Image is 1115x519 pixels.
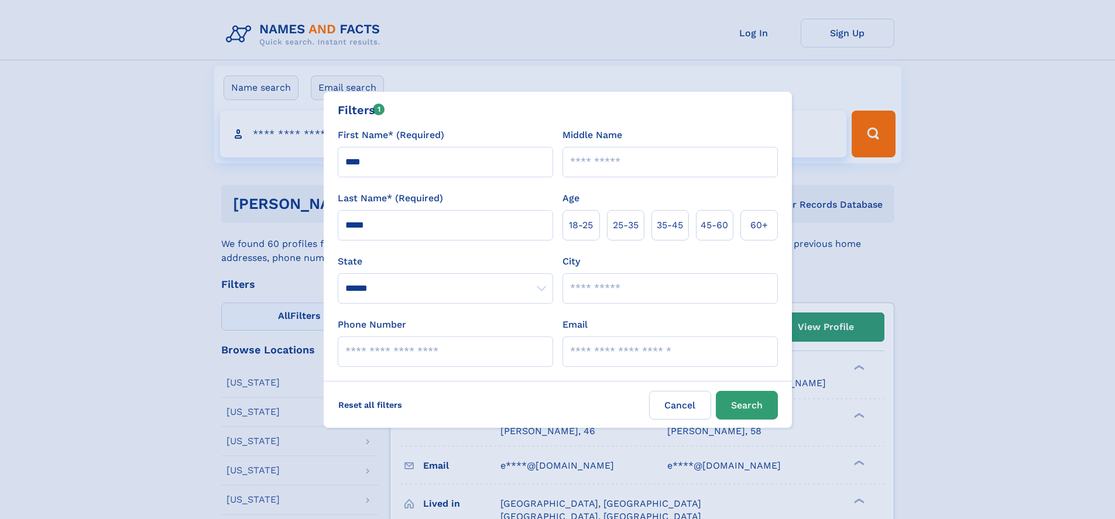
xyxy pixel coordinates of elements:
[613,218,639,232] span: 25‑35
[562,255,580,269] label: City
[562,191,579,205] label: Age
[649,391,711,420] label: Cancel
[701,218,728,232] span: 45‑60
[569,218,593,232] span: 18‑25
[338,128,444,142] label: First Name* (Required)
[716,391,778,420] button: Search
[338,255,553,269] label: State
[657,218,683,232] span: 35‑45
[562,128,622,142] label: Middle Name
[338,318,406,332] label: Phone Number
[331,391,410,419] label: Reset all filters
[562,318,588,332] label: Email
[338,101,385,119] div: Filters
[338,191,443,205] label: Last Name* (Required)
[750,218,768,232] span: 60+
